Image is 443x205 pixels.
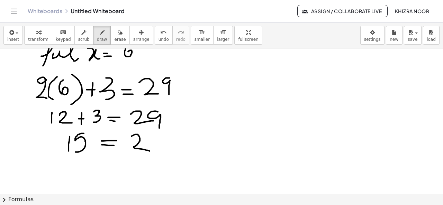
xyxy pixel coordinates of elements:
button: redoredo [172,26,189,45]
button: transform [24,26,52,45]
span: Assign / Collaborate Live [303,8,382,14]
button: format_sizesmaller [191,26,214,45]
i: redo [178,28,184,37]
button: arrange [129,26,153,45]
a: Whiteboards [28,8,62,15]
span: load [427,37,436,42]
button: keyboardkeypad [52,26,75,45]
button: load [423,26,440,45]
button: insert [3,26,23,45]
span: fullscreen [238,37,258,42]
span: undo [159,37,169,42]
button: undoundo [155,26,173,45]
button: Toggle navigation [8,6,19,17]
i: undo [160,28,167,37]
button: format_sizelarger [213,26,233,45]
span: insert [7,37,19,42]
span: scrub [78,37,90,42]
button: erase [110,26,129,45]
span: draw [97,37,107,42]
span: keypad [56,37,71,42]
span: transform [28,37,48,42]
button: Assign / Collaborate Live [297,5,388,17]
button: save [404,26,422,45]
span: arrange [133,37,150,42]
span: settings [364,37,381,42]
i: keyboard [60,28,66,37]
span: erase [114,37,126,42]
span: smaller [195,37,210,42]
button: draw [93,26,111,45]
button: Khizra Noor [389,5,435,17]
span: save [408,37,417,42]
i: format_size [199,28,205,37]
span: Khizra Noor [395,8,429,14]
i: format_size [220,28,226,37]
button: settings [360,26,385,45]
span: redo [176,37,186,42]
span: larger [217,37,229,42]
span: new [390,37,398,42]
button: fullscreen [234,26,262,45]
button: scrub [74,26,93,45]
button: new [386,26,403,45]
